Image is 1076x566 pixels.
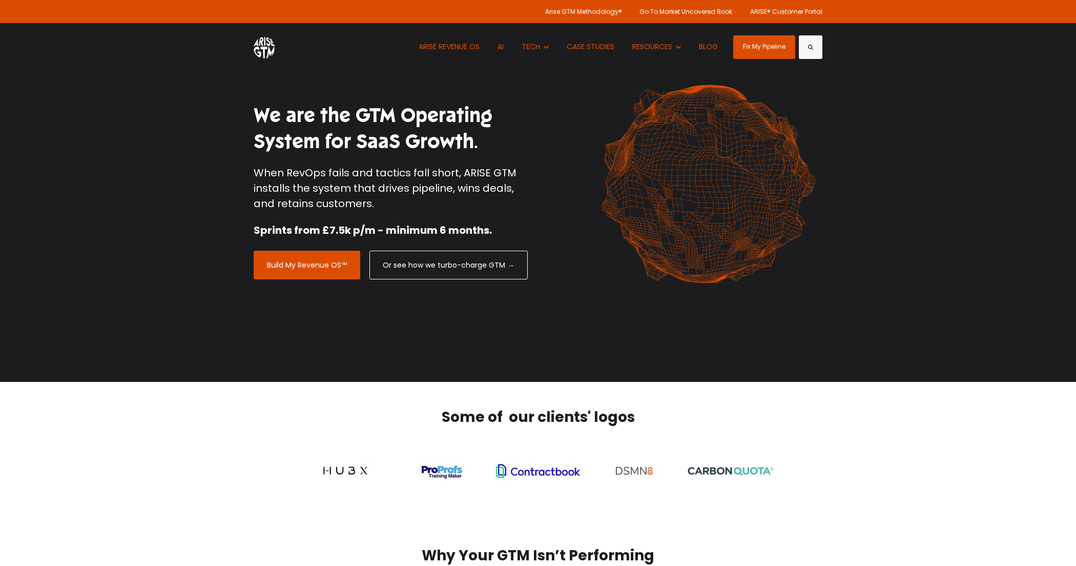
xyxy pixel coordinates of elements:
img: CQ_Logo_Registered_1 [688,467,774,476]
img: dsmn8 testimonials [611,457,658,483]
img: proprofs training maker [420,460,464,481]
h2: Some of our clients' logos [302,408,774,427]
span: RESOURCES [632,42,672,52]
strong: Sprints from £7.5k p/m - minimum 6 months. [254,223,492,237]
button: Show submenu for TECH TECH [514,23,556,71]
img: ARISE GTM logo (1) white [254,35,275,58]
span: TECH [522,42,540,52]
button: Search [799,35,822,59]
nav: Desktop navigation [411,23,725,71]
a: AI [490,23,511,71]
img: contract book logo [496,461,580,480]
img: shape-61 orange [594,74,822,294]
a: Or see how we turbo-charge GTM → [369,251,528,279]
img: hubx logo-2 [317,460,374,481]
button: Show submenu for RESOURCES RESOURCES [625,23,689,71]
h1: We are the GTM Operating System for SaaS Growth. [254,103,530,155]
a: BLOG [691,23,726,71]
a: Build My Revenue OS™ [254,251,360,279]
p: When RevOps fails and tactics fall short, ARISE GTM installs the system that drives pipeline, win... [254,165,530,211]
a: ARISE REVENUE OS [411,23,487,71]
a: CASE STUDIES [559,23,622,71]
h2: Why Your GTM Isn’t Performing [254,546,822,565]
a: Fix My Pipeline [733,35,795,59]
